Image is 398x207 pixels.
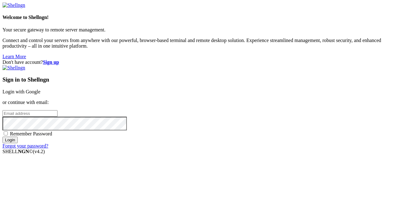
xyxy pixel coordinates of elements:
span: 4.2.0 [33,149,45,154]
input: Email address [2,110,58,117]
b: NGN [18,149,29,154]
input: Remember Password [4,131,8,135]
a: Forgot your password? [2,143,48,148]
span: SHELL © [2,149,45,154]
a: Learn More [2,54,26,59]
p: Connect and control your servers from anywhere with our powerful, browser-based terminal and remo... [2,38,396,49]
img: Shellngn [2,65,25,71]
div: Don't have account? [2,59,396,65]
a: Login with Google [2,89,40,94]
p: Your secure gateway to remote server management. [2,27,396,33]
img: Shellngn [2,2,25,8]
h4: Welcome to Shellngn! [2,15,396,20]
input: Login [2,137,18,143]
span: Remember Password [10,131,52,136]
a: Sign up [43,59,59,65]
p: or continue with email: [2,100,396,105]
h3: Sign in to Shellngn [2,76,396,83]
